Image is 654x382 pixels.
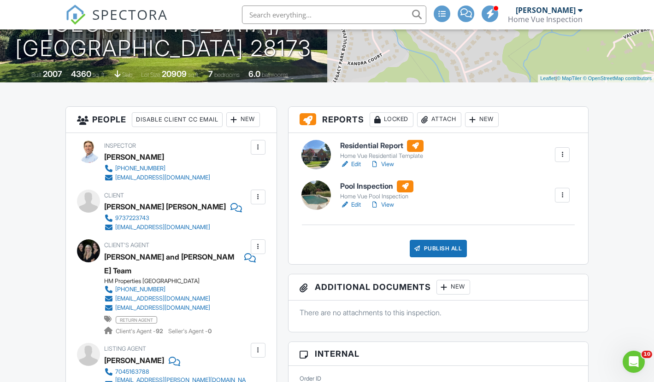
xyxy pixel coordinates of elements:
div: Attach [417,112,461,127]
strong: 92 [156,328,163,335]
a: [EMAIL_ADDRESS][DOMAIN_NAME] [104,294,248,303]
div: Disable Client CC Email [132,112,223,127]
div: [EMAIL_ADDRESS][DOMAIN_NAME] [115,224,210,231]
div: [PERSON_NAME] [516,6,576,15]
h6: Pool Inspection [340,180,413,192]
span: slab [122,71,132,78]
span: sq. ft. [93,71,106,78]
span: return agent [116,316,157,324]
div: [PHONE_NUMBER] [115,165,165,172]
span: Seller's Agent - [168,328,212,335]
span: Client [104,192,124,199]
a: View [370,200,394,209]
div: [PHONE_NUMBER] [115,286,165,293]
div: 2007 [43,69,62,79]
div: Home Vue Pool Inspection [340,193,413,200]
div: Home Vue Residential Template [340,152,424,160]
a: 7045163788 [104,367,248,376]
div: 9737223743 [115,214,149,222]
a: [PERSON_NAME] [104,353,164,367]
div: [EMAIL_ADDRESS][DOMAIN_NAME] [115,174,210,181]
a: [PHONE_NUMBER] [104,164,210,173]
iframe: Intercom live chat [623,351,645,373]
div: New [436,280,470,295]
h3: Internal [289,342,588,366]
span: Listing Agent [104,345,146,352]
div: HM Properties [GEOGRAPHIC_DATA] [104,278,256,285]
h3: People [66,107,277,133]
strong: 0 [208,328,212,335]
span: Lot Size [141,71,160,78]
span: Client's Agent - [116,328,165,335]
span: bathrooms [262,71,288,78]
a: [PERSON_NAME] and [PERSON_NAME] Team [104,250,240,278]
div: Locked [370,112,413,127]
p: There are no attachments to this inspection. [300,307,577,318]
a: [EMAIL_ADDRESS][DOMAIN_NAME] [104,223,235,232]
a: 9737223743 [104,214,235,223]
a: Residential Report Home Vue Residential Template [340,140,424,160]
div: 7 [208,69,213,79]
a: Edit [340,200,361,209]
div: [PERSON_NAME] [PERSON_NAME] [104,200,226,214]
h3: Reports [289,107,588,133]
a: Leaflet [540,75,555,81]
h3: Additional Documents [289,274,588,301]
div: 4360 [71,69,91,79]
span: bedrooms [214,71,240,78]
img: The Best Home Inspection Software - Spectora [65,5,86,25]
input: Search everything... [242,6,426,24]
a: SPECTORA [65,12,168,32]
a: [EMAIL_ADDRESS][DOMAIN_NAME] [104,173,210,182]
h6: Residential Report [340,140,424,152]
div: [EMAIL_ADDRESS][DOMAIN_NAME] [115,295,210,302]
a: [PHONE_NUMBER] [104,285,248,294]
span: 10 [642,351,652,358]
a: Edit [340,160,361,169]
div: | [538,75,654,82]
div: [EMAIL_ADDRESS][DOMAIN_NAME] [115,304,210,312]
span: Inspector [104,142,136,149]
span: Built [31,71,41,78]
div: Home Vue Inspection [508,15,583,24]
div: [PERSON_NAME] [104,150,164,164]
div: New [465,112,499,127]
div: 20909 [162,69,187,79]
a: © OpenStreetMap contributors [583,75,652,81]
a: Pool Inspection Home Vue Pool Inspection [340,180,413,201]
div: New [226,112,260,127]
div: Publish All [410,240,467,257]
a: © MapTiler [557,75,582,81]
span: sq.ft. [188,71,200,78]
span: SPECTORA [92,5,168,24]
span: Client's Agent [104,242,149,249]
div: 7045163788 [115,368,149,376]
div: 6.0 [248,69,260,79]
a: [EMAIL_ADDRESS][DOMAIN_NAME] [104,303,248,313]
a: View [370,160,394,169]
